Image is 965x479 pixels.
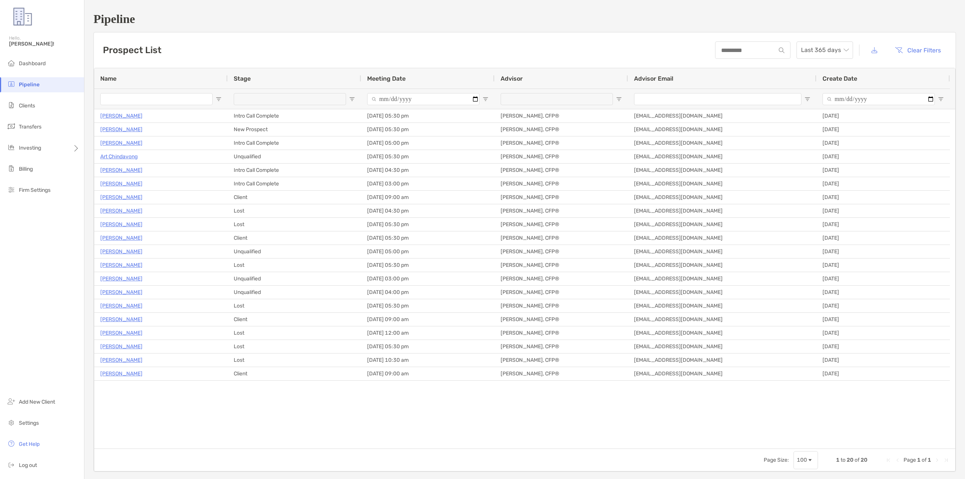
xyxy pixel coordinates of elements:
div: [EMAIL_ADDRESS][DOMAIN_NAME] [628,340,816,353]
div: [DATE] 04:00 pm [361,286,495,299]
span: 1 [917,457,921,463]
img: Zoe Logo [9,3,36,30]
div: [DATE] 12:00 am [361,326,495,340]
img: get-help icon [7,439,16,448]
a: [PERSON_NAME] [100,369,142,378]
span: Pipeline [19,81,40,88]
h1: Pipeline [93,12,956,26]
div: [EMAIL_ADDRESS][DOMAIN_NAME] [628,354,816,367]
div: [DATE] [816,177,950,190]
div: [PERSON_NAME], CFP® [495,313,628,326]
div: [PERSON_NAME], CFP® [495,136,628,150]
div: Lost [228,259,361,272]
div: First Page [885,457,891,463]
div: [DATE] 05:30 pm [361,218,495,231]
div: [EMAIL_ADDRESS][DOMAIN_NAME] [628,272,816,285]
div: New Prospect [228,123,361,136]
div: Page Size: [764,457,789,463]
div: Lost [228,299,361,312]
span: Meeting Date [367,75,406,82]
div: Page Size [793,451,818,469]
div: [PERSON_NAME], CFP® [495,286,628,299]
div: [DATE] [816,286,950,299]
div: [PERSON_NAME], CFP® [495,272,628,285]
div: [DATE] [816,259,950,272]
button: Open Filter Menu [482,96,489,102]
span: Advisor Email [634,75,673,82]
div: [DATE] [816,123,950,136]
div: 100 [797,457,807,463]
div: [DATE] 03:00 pm [361,272,495,285]
div: Lost [228,326,361,340]
img: clients icon [7,101,16,110]
div: [PERSON_NAME], CFP® [495,259,628,272]
div: [DATE] 05:30 pm [361,231,495,245]
span: of [922,457,927,463]
span: Add New Client [19,399,55,405]
a: [PERSON_NAME] [100,206,142,216]
div: [DATE] 04:30 pm [361,204,495,217]
div: Client [228,367,361,380]
a: [PERSON_NAME] [100,165,142,175]
div: Lost [228,204,361,217]
img: input icon [779,47,784,53]
a: [PERSON_NAME] [100,125,142,134]
div: [PERSON_NAME], CFP® [495,299,628,312]
div: [PERSON_NAME], CFP® [495,109,628,122]
a: [PERSON_NAME] [100,315,142,324]
div: Lost [228,354,361,367]
a: [PERSON_NAME] [100,274,142,283]
input: Create Date Filter Input [823,93,935,105]
a: Art Chindavong [100,152,138,161]
img: transfers icon [7,122,16,131]
div: [PERSON_NAME], CFP® [495,231,628,245]
button: Clear Filters [889,42,947,58]
div: [PERSON_NAME], CFP® [495,164,628,177]
p: [PERSON_NAME] [100,233,142,243]
div: [EMAIL_ADDRESS][DOMAIN_NAME] [628,136,816,150]
div: [EMAIL_ADDRESS][DOMAIN_NAME] [628,286,816,299]
div: [PERSON_NAME], CFP® [495,326,628,340]
a: [PERSON_NAME] [100,138,142,148]
button: Open Filter Menu [216,96,222,102]
img: billing icon [7,164,16,173]
div: [EMAIL_ADDRESS][DOMAIN_NAME] [628,367,816,380]
div: [DATE] 05:30 pm [361,150,495,163]
div: [EMAIL_ADDRESS][DOMAIN_NAME] [628,150,816,163]
div: [EMAIL_ADDRESS][DOMAIN_NAME] [628,191,816,204]
div: Lost [228,218,361,231]
div: [DATE] 05:00 pm [361,136,495,150]
div: [DATE] [816,164,950,177]
span: Investing [19,145,41,151]
span: Transfers [19,124,41,130]
div: [PERSON_NAME], CFP® [495,177,628,190]
div: [EMAIL_ADDRESS][DOMAIN_NAME] [628,231,816,245]
div: [DATE] [816,204,950,217]
div: Unqualified [228,150,361,163]
span: Log out [19,462,37,468]
p: [PERSON_NAME] [100,288,142,297]
div: Lost [228,340,361,353]
div: [DATE] [816,367,950,380]
a: [PERSON_NAME] [100,328,142,338]
div: Client [228,313,361,326]
a: [PERSON_NAME] [100,247,142,256]
div: [DATE] [816,191,950,204]
div: [EMAIL_ADDRESS][DOMAIN_NAME] [628,177,816,190]
p: [PERSON_NAME] [100,355,142,365]
span: 20 [847,457,853,463]
div: [PERSON_NAME], CFP® [495,204,628,217]
img: add_new_client icon [7,397,16,406]
div: [PERSON_NAME], CFP® [495,354,628,367]
a: [PERSON_NAME] [100,342,142,351]
div: Unqualified [228,272,361,285]
div: [DATE] [816,326,950,340]
div: [EMAIL_ADDRESS][DOMAIN_NAME] [628,204,816,217]
div: [EMAIL_ADDRESS][DOMAIN_NAME] [628,109,816,122]
div: [DATE] 03:00 pm [361,177,495,190]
